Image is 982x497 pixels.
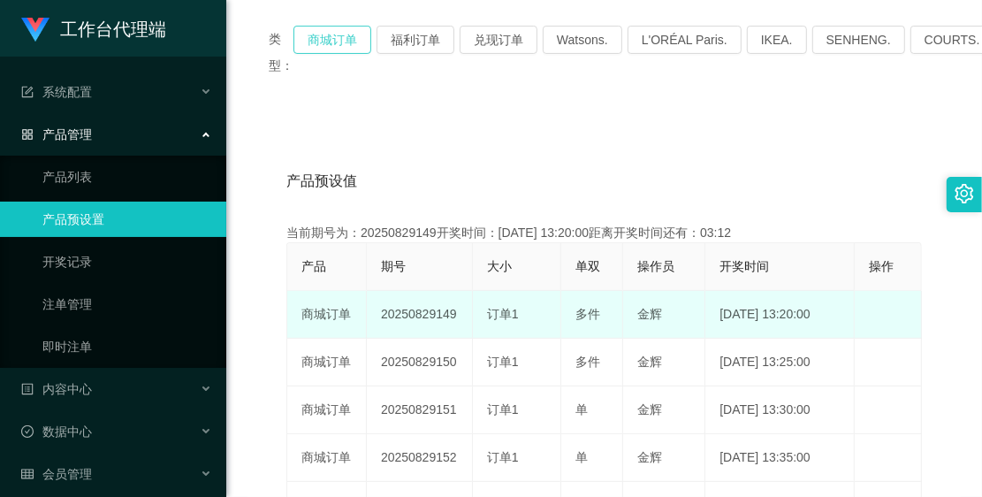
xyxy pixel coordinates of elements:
[705,386,855,434] td: [DATE] 13:30:00
[487,355,519,369] span: 订单1
[367,339,473,386] td: 20250829150
[367,291,473,339] td: 20250829149
[623,339,705,386] td: 金辉
[381,259,406,273] span: 期号
[575,307,600,321] span: 多件
[628,26,742,54] button: L'ORÉAL Paris.
[301,259,326,273] span: 产品
[286,224,922,242] div: 当前期号为：20250829149开奖时间：[DATE] 13:20:00距离开奖时间还有：03:12
[623,434,705,482] td: 金辉
[367,434,473,482] td: 20250829152
[543,26,622,54] button: Watsons.
[367,386,473,434] td: 20250829151
[377,26,454,54] button: 福利订单
[460,26,537,54] button: 兑现订单
[21,424,92,439] span: 数据中心
[21,382,92,396] span: 内容中心
[42,202,212,237] a: 产品预设置
[487,259,512,273] span: 大小
[42,329,212,364] a: 即时注单
[705,339,855,386] td: [DATE] 13:25:00
[42,159,212,195] a: 产品列表
[269,26,293,79] span: 类型：
[21,128,34,141] i: 图标: appstore-o
[575,259,600,273] span: 单双
[705,291,855,339] td: [DATE] 13:20:00
[812,26,905,54] button: SENHENG.
[60,1,166,57] h1: 工作台代理端
[286,171,357,192] span: 产品预设值
[21,468,34,480] i: 图标: table
[21,18,49,42] img: logo.9652507e.png
[623,291,705,339] td: 金辉
[287,386,367,434] td: 商城订单
[21,383,34,395] i: 图标: profile
[21,127,92,141] span: 产品管理
[719,259,769,273] span: 开奖时间
[575,355,600,369] span: 多件
[21,86,34,98] i: 图标: form
[869,259,894,273] span: 操作
[21,85,92,99] span: 系统配置
[21,21,166,35] a: 工作台代理端
[747,26,807,54] button: IKEA.
[637,259,674,273] span: 操作员
[575,402,588,417] span: 单
[21,425,34,438] i: 图标: check-circle-o
[287,339,367,386] td: 商城订单
[287,291,367,339] td: 商城订单
[293,26,371,54] button: 商城订单
[705,434,855,482] td: [DATE] 13:35:00
[487,307,519,321] span: 订单1
[42,287,212,322] a: 注单管理
[575,450,588,464] span: 单
[955,184,974,203] i: 图标: setting
[287,434,367,482] td: 商城订单
[623,386,705,434] td: 金辉
[21,467,92,481] span: 会员管理
[42,244,212,279] a: 开奖记录
[487,402,519,417] span: 订单1
[487,450,519,464] span: 订单1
